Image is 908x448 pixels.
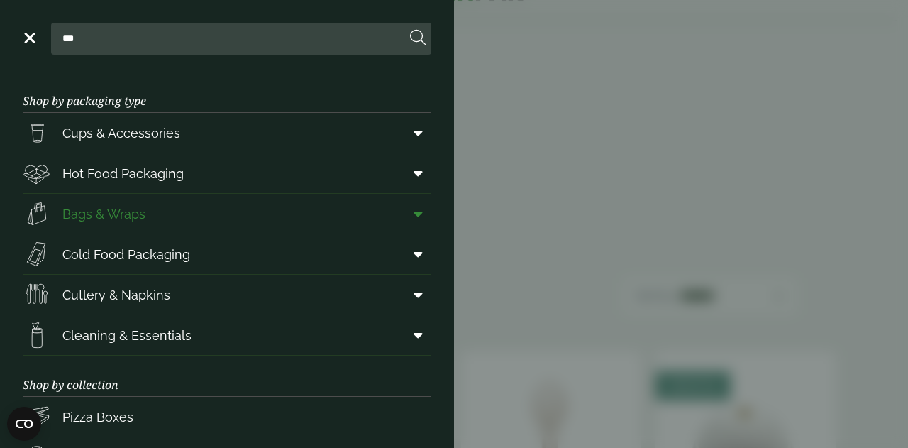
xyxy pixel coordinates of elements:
[23,234,431,274] a: Cold Food Packaging
[23,159,51,187] img: Deli_box.svg
[7,407,41,441] button: Open CMP widget
[23,113,431,153] a: Cups & Accessories
[23,321,51,349] img: open-wipe.svg
[23,397,431,437] a: Pizza Boxes
[62,204,145,224] span: Bags & Wraps
[23,72,431,113] h3: Shop by packaging type
[62,245,190,264] span: Cold Food Packaging
[23,403,51,431] img: Pizza_boxes.svg
[23,240,51,268] img: Sandwich_box.svg
[62,408,133,427] span: Pizza Boxes
[23,315,431,355] a: Cleaning & Essentials
[62,285,170,305] span: Cutlery & Napkins
[62,326,192,345] span: Cleaning & Essentials
[23,280,51,309] img: Cutlery.svg
[23,194,431,234] a: Bags & Wraps
[23,153,431,193] a: Hot Food Packaging
[23,200,51,228] img: Paper_carriers.svg
[23,275,431,315] a: Cutlery & Napkins
[62,164,184,183] span: Hot Food Packaging
[23,119,51,147] img: PintNhalf_cup.svg
[23,356,431,397] h3: Shop by collection
[62,124,180,143] span: Cups & Accessories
